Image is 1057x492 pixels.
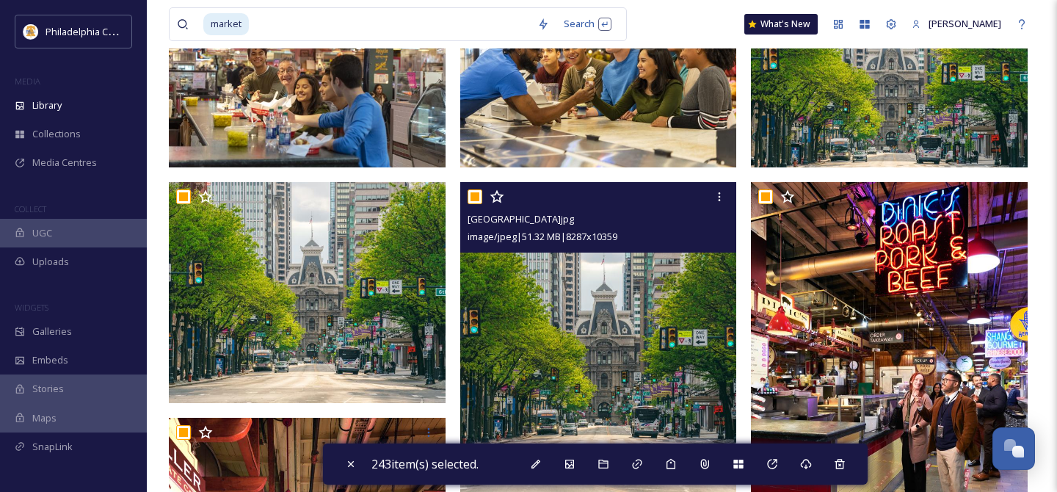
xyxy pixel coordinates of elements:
[904,10,1009,38] a: [PERSON_NAME]
[32,226,52,240] span: UGC
[169,182,446,404] img: City Hall Market Street.jpg
[32,255,69,269] span: Uploads
[32,325,72,339] span: Galleries
[15,76,40,87] span: MEDIA
[468,212,574,225] span: [GEOGRAPHIC_DATA]jpg
[15,302,48,313] span: WIDGETS
[203,13,249,35] span: market
[556,10,619,38] div: Search
[23,24,38,39] img: download.jpeg
[744,14,818,35] a: What's New
[15,203,46,214] span: COLLECT
[32,353,68,367] span: Embeds
[929,17,1001,30] span: [PERSON_NAME]
[32,382,64,396] span: Stories
[371,456,479,472] span: 243 item(s) selected.
[32,156,97,170] span: Media Centres
[32,411,57,425] span: Maps
[468,230,617,243] span: image/jpeg | 51.32 MB | 8287 x 10359
[992,427,1035,470] button: Open Chat
[32,98,62,112] span: Library
[32,127,81,141] span: Collections
[46,24,231,38] span: Philadelphia Convention & Visitors Bureau
[32,440,73,454] span: SnapLink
